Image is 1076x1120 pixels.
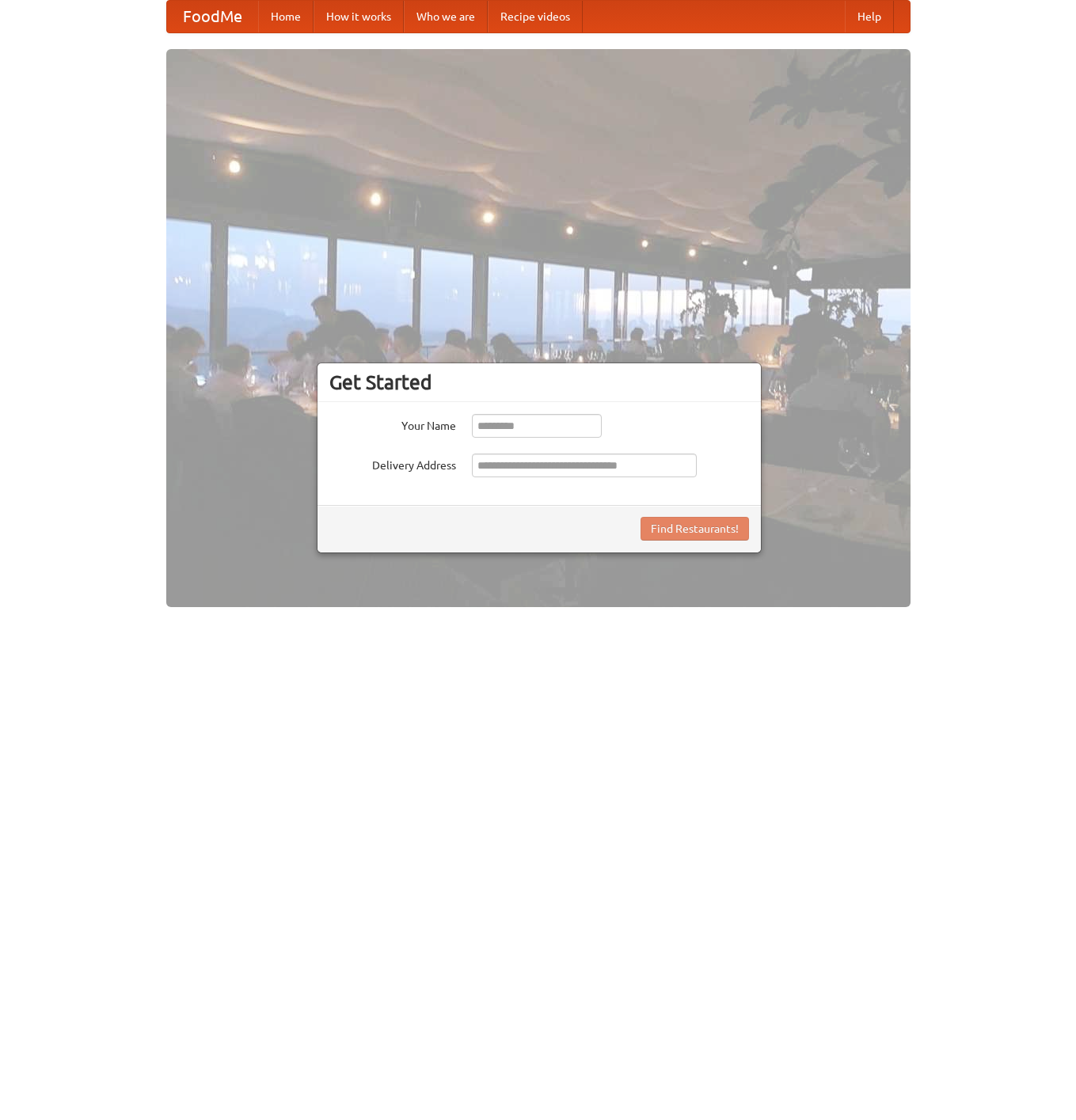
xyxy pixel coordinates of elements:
[488,1,583,32] a: Recipe videos
[404,1,488,32] a: Who we are
[329,414,456,434] label: Your Name
[314,1,404,32] a: How it works
[167,1,258,32] a: FoodMe
[258,1,314,32] a: Home
[845,1,894,32] a: Help
[329,454,456,473] label: Delivery Address
[641,517,749,541] button: Find Restaurants!
[329,370,749,394] h3: Get Started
